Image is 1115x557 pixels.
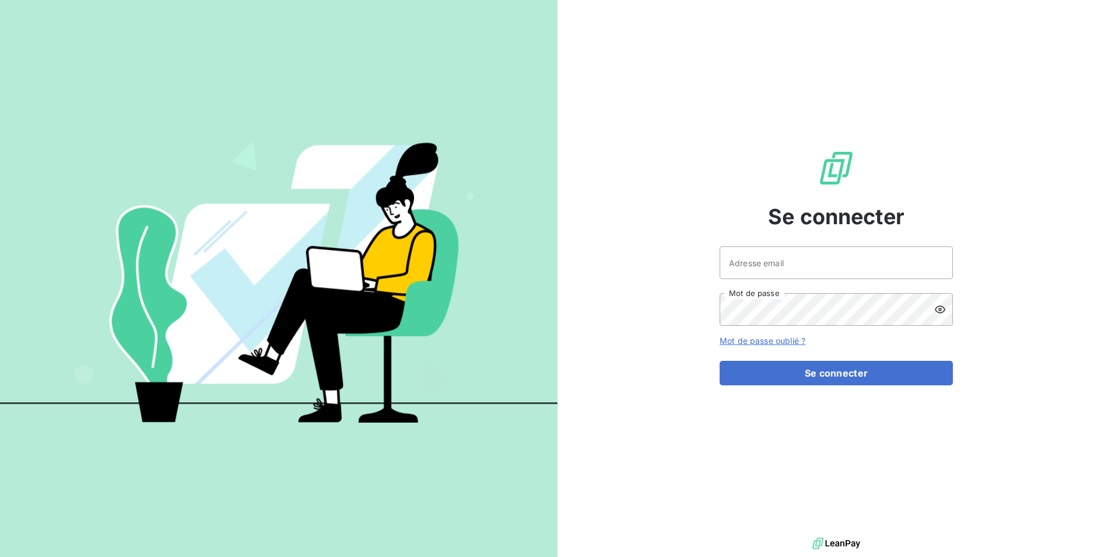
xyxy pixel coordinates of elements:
[720,336,805,346] a: Mot de passe oublié ?
[812,535,860,552] img: logo
[818,149,855,187] img: Logo LeanPay
[720,361,953,385] button: Se connecter
[720,246,953,279] input: placeholder
[768,201,904,232] span: Se connecter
